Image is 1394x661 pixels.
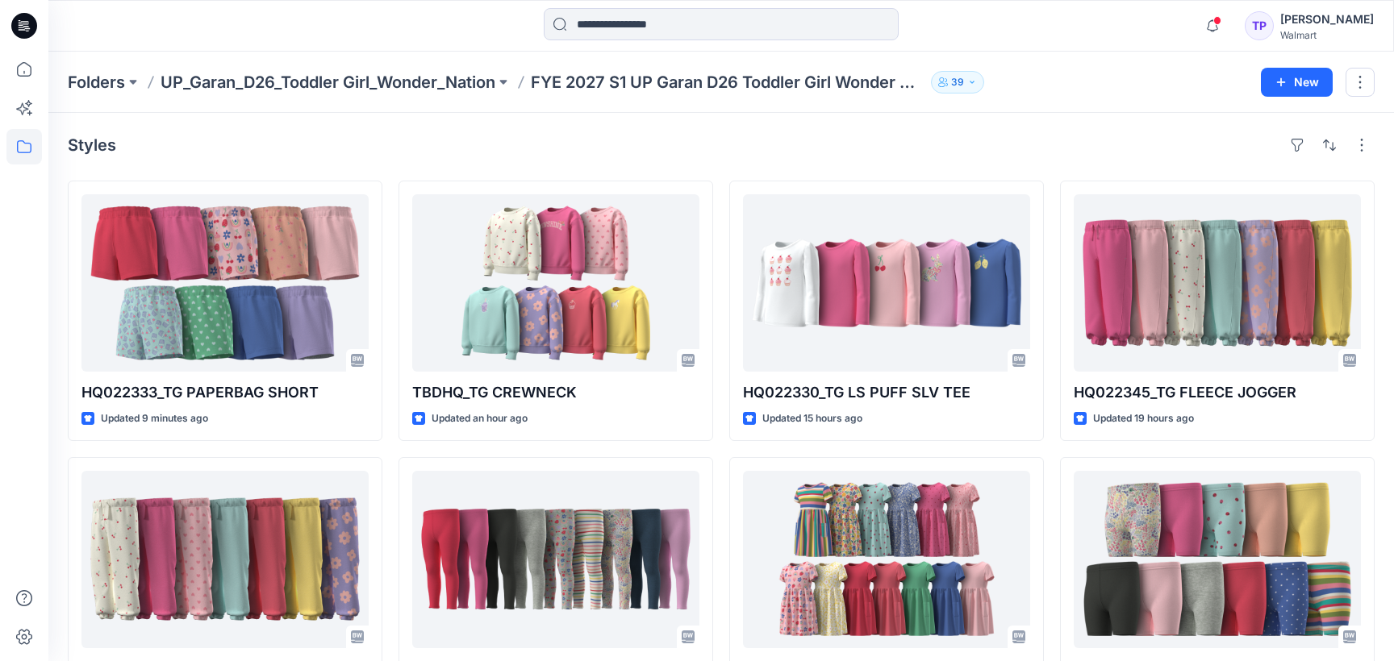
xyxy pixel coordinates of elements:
a: HQ022332_TG LEGGING [412,471,699,648]
div: [PERSON_NAME] [1280,10,1374,29]
a: UP_Garan_D26_Toddler Girl_Wonder_Nation [161,71,495,94]
a: HQ022345_TG FLEECE JOGGER [1074,194,1361,372]
p: HQ022333_TG PAPERBAG SHORT [81,381,369,404]
p: FYE 2027 S1 UP Garan D26 Toddler Girl Wonder Nation [531,71,924,94]
p: HQ022345_TG FLEECE JOGGER [1074,381,1361,404]
a: TBDHQ_TG BASIC JOGGER [81,471,369,648]
p: Updated an hour ago [432,410,528,427]
p: Updated 19 hours ago [1093,410,1194,427]
div: TP [1245,11,1274,40]
p: Updated 15 hours ago [762,410,862,427]
a: HQ022334_TG BIKE SHORT [1074,471,1361,648]
a: HQ022333_TG PAPERBAG SHORT [81,194,369,372]
a: TBDHQ_TG CREWNECK [412,194,699,372]
a: HQ022330_TG LS PUFF SLV TEE [743,194,1030,372]
p: 39 [951,73,964,91]
button: New [1261,68,1333,97]
a: HQ021394_TG SS DRESS [743,471,1030,648]
button: 39 [931,71,984,94]
p: Updated 9 minutes ago [101,410,208,427]
h4: Styles [68,135,116,155]
p: TBDHQ_TG CREWNECK [412,381,699,404]
div: Walmart [1280,29,1374,41]
a: Folders [68,71,125,94]
p: HQ022330_TG LS PUFF SLV TEE [743,381,1030,404]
